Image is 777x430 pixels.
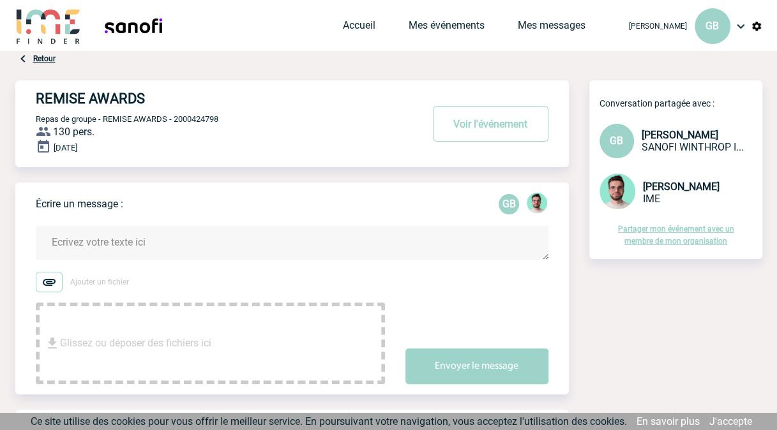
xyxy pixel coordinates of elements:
span: Repas de groupe - REMISE AWARDS - 2000424798 [36,114,218,124]
a: Accueil [343,19,375,37]
span: [PERSON_NAME] [642,129,718,141]
button: Envoyer le message [405,348,548,384]
span: [PERSON_NAME] [643,181,720,193]
div: Benjamin ROLAND [527,193,547,216]
div: Geoffroy BOUDON [499,194,519,214]
span: GB [610,135,623,147]
a: En savoir plus [637,415,700,427]
a: Retour [33,54,56,63]
img: 121547-2.png [600,174,635,209]
img: file_download.svg [45,336,60,351]
span: Glissez ou déposer des fichiers ici [60,311,211,375]
a: Mes messages [518,19,585,37]
img: IME-Finder [15,8,82,44]
button: Voir l'événement [433,106,548,142]
p: GB [499,194,519,214]
a: Partager mon événement avec un membre de mon organisation [618,225,734,246]
span: 130 pers. [53,126,94,138]
span: IME [643,193,660,205]
span: GB [705,20,719,32]
a: Mes événements [409,19,485,37]
span: [DATE] [54,143,77,152]
span: [PERSON_NAME] [629,22,687,31]
p: Conversation partagée avec : [600,98,762,108]
span: Ajouter un fichier [70,278,129,286]
a: J'accepte [709,415,752,427]
p: Écrire un message : [36,198,123,210]
span: SANOFI WINTHROP INDUSTRIE [642,141,744,153]
span: Ce site utilise des cookies pour vous offrir le meilleur service. En poursuivant votre navigation... [31,415,627,427]
h4: REMISE AWARDS [36,91,384,107]
img: 121547-2.png [527,193,547,213]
